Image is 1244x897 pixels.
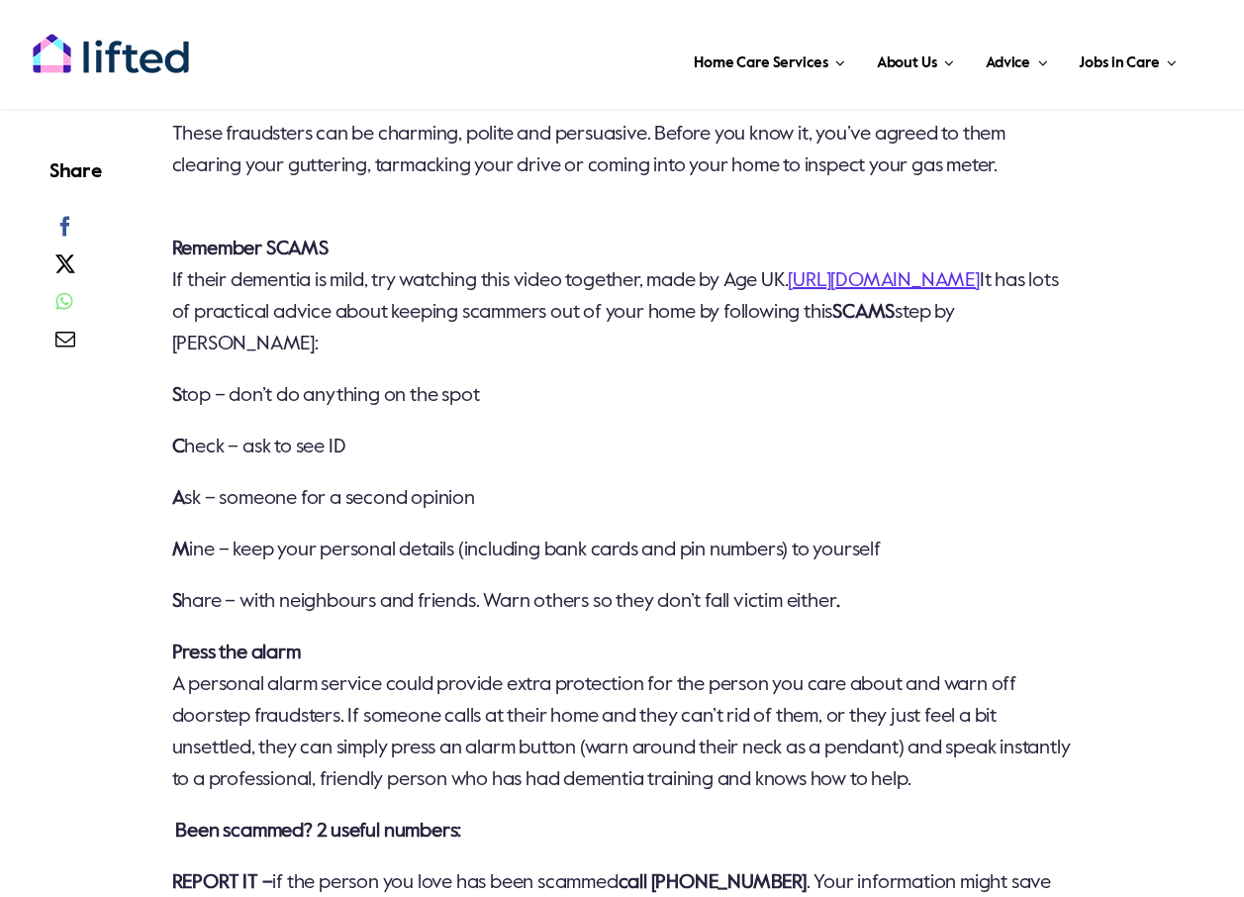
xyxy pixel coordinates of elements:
strong: C [172,438,185,457]
a: X [49,250,80,288]
nav: Main Menu [233,30,1183,89]
strong: call [PHONE_NUMBER] [619,873,807,893]
span: Home Care Services [694,48,827,79]
strong: Remember SCAMS [172,240,329,259]
p: ine – keep your personal details (including bank cards and pin numbers) to yourself [172,535,1074,566]
span: About Us [877,48,937,79]
p: If their dementia is mild, try watching this video together, made by Age UK. It has lots of pract... [172,202,1074,360]
a: [URL][DOMAIN_NAME] [788,271,979,291]
a: Advice [980,30,1053,89]
span: Jobs in Care [1079,48,1159,79]
p: top – don’t do anything on the spot [172,380,1074,412]
p: A personal alarm service could provide extra protection for the person you care about and warn of... [172,638,1074,796]
strong: REPORT IT – [172,873,273,893]
a: Home Care Services [688,30,851,89]
strong: M [172,541,190,560]
strong: . [836,592,840,612]
a: Facebook [49,213,80,250]
p: sk – someone for a second opinion [172,483,1074,515]
p: heck – ask to see ID [172,432,1074,463]
p: These fraudsters can be charming, polite and persuasive. Before you know it, you’ve agreed to the... [172,119,1074,182]
strong: SCAMS [832,303,895,323]
strong: Been scammed? 2 useful numbers: [175,822,461,842]
p: hare – with neighbours and friends. Warn others so they don’t fall victim either [172,586,1074,618]
strong: A [172,489,185,509]
a: lifted-logo [32,33,190,52]
a: Email [49,326,80,363]
a: About Us [871,30,960,89]
a: Jobs in Care [1073,30,1183,89]
strong: S [172,386,182,406]
a: WhatsApp [49,288,77,326]
span: Advice [986,48,1030,79]
strong: S [172,592,182,612]
strong: Press the alarm [172,644,301,663]
h4: Share [49,158,101,186]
